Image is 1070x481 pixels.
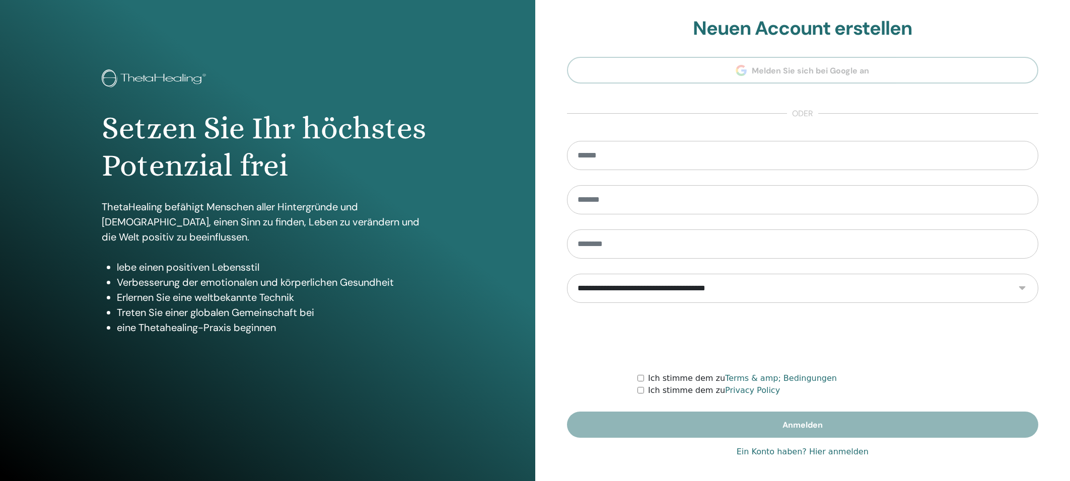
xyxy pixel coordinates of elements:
h1: Setzen Sie Ihr höchstes Potenzial frei [102,110,433,185]
a: Terms & amp; Bedingungen [725,373,837,383]
iframe: reCAPTCHA [726,318,879,357]
label: Ich stimme dem zu [648,384,780,396]
li: Erlernen Sie eine weltbekannte Technik [117,290,433,305]
li: Treten Sie einer globalen Gemeinschaft bei [117,305,433,320]
a: Ein Konto haben? Hier anmelden [737,446,869,458]
label: Ich stimme dem zu [648,372,837,384]
li: lebe einen positiven Lebensstil [117,260,433,275]
li: Verbesserung der emotionalen und körperlichen Gesundheit [117,275,433,290]
li: eine Thetahealing-Praxis beginnen [117,320,433,335]
h2: Neuen Account erstellen [567,17,1039,40]
a: Privacy Policy [725,385,780,395]
span: oder [787,108,818,120]
p: ThetaHealing befähigt Menschen aller Hintergründe und [DEMOGRAPHIC_DATA], einen Sinn zu finden, L... [102,199,433,245]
